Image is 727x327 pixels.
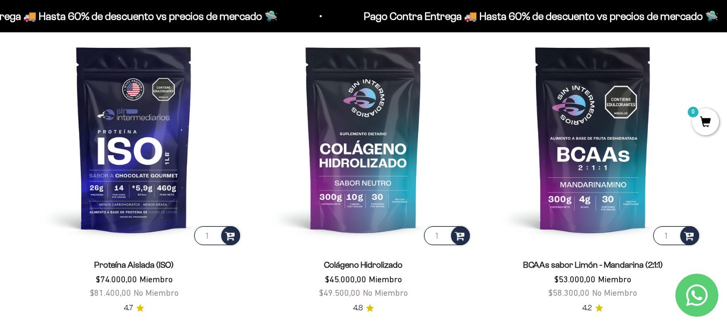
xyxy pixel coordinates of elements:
span: Miembro [598,274,631,284]
span: Miembro [369,274,402,284]
span: No Miembro [592,288,637,297]
span: No Miembro [133,288,179,297]
a: 4.74.7 de 5.0 estrellas [124,302,144,314]
a: Colágeno Hidrolizado [324,260,403,269]
span: Miembro [139,274,173,284]
span: $58.300,00 [548,288,590,297]
span: 4.2 [582,302,592,314]
span: $53.000,00 [554,274,596,284]
span: $74.000,00 [96,274,137,284]
a: 4.84.8 de 5.0 estrellas [353,302,374,314]
span: $45.000,00 [325,274,366,284]
span: No Miembro [363,288,408,297]
p: Pago Contra Entrega 🚚 Hasta 60% de descuento vs precios de mercado 🛸 [364,8,718,25]
a: 4.24.2 de 5.0 estrellas [582,302,603,314]
span: $49.500,00 [319,288,361,297]
a: BCAAs sabor Limón - Mandarina (2:1:1) [523,260,663,269]
span: $81.400,00 [90,288,131,297]
a: Proteína Aislada (ISO) [94,260,174,269]
span: 4.7 [124,302,133,314]
a: 0 [692,117,719,129]
mark: 0 [687,106,700,119]
span: 4.8 [353,302,363,314]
